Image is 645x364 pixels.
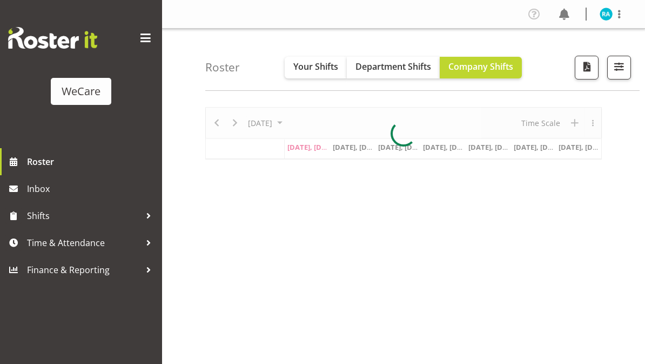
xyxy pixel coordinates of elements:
[600,8,613,21] img: rachna-anderson11498.jpg
[27,235,140,251] span: Time & Attendance
[285,57,347,78] button: Your Shifts
[448,61,513,72] span: Company Shifts
[62,83,100,100] div: WeCare
[607,56,631,80] button: Filter Shifts
[440,57,522,78] button: Company Shifts
[355,61,431,72] span: Department Shifts
[27,154,157,170] span: Roster
[293,61,338,72] span: Your Shifts
[27,262,140,278] span: Finance & Reporting
[8,27,97,49] img: Rosterit website logo
[27,208,140,224] span: Shifts
[575,56,599,80] button: Download a PDF of the roster according to the set date range.
[347,57,440,78] button: Department Shifts
[205,61,240,74] h4: Roster
[27,181,157,197] span: Inbox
